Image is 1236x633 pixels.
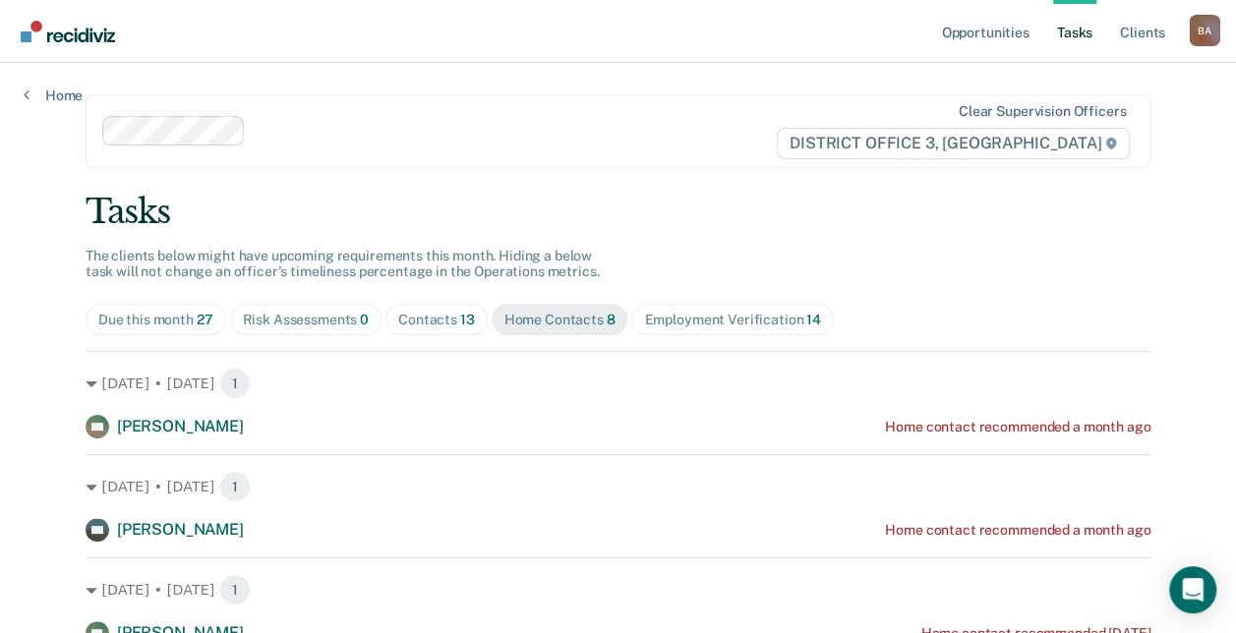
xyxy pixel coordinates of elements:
[644,312,820,328] div: Employment Verification
[219,574,251,605] span: 1
[24,86,83,104] a: Home
[607,312,616,327] span: 8
[197,312,213,327] span: 27
[21,21,115,42] img: Recidiviz
[360,312,369,327] span: 0
[885,419,1150,435] div: Home contact recommended a month ago
[86,574,1150,605] div: [DATE] • [DATE] 1
[885,522,1150,539] div: Home contact recommended a month ago
[1189,15,1220,46] button: Profile dropdown button
[86,368,1150,399] div: [DATE] • [DATE] 1
[243,312,370,328] div: Risk Assessments
[117,520,244,539] span: [PERSON_NAME]
[117,417,244,435] span: [PERSON_NAME]
[219,471,251,502] span: 1
[504,312,616,328] div: Home Contacts
[777,128,1130,159] span: DISTRICT OFFICE 3, [GEOGRAPHIC_DATA]
[86,192,1150,232] div: Tasks
[219,368,251,399] span: 1
[959,103,1126,120] div: Clear supervision officers
[98,312,213,328] div: Due this month
[806,312,821,327] span: 14
[86,248,600,280] span: The clients below might have upcoming requirements this month. Hiding a below task will not chang...
[1189,15,1220,46] div: B A
[86,471,1150,502] div: [DATE] • [DATE] 1
[460,312,475,327] span: 13
[398,312,475,328] div: Contacts
[1169,566,1216,613] div: Open Intercom Messenger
